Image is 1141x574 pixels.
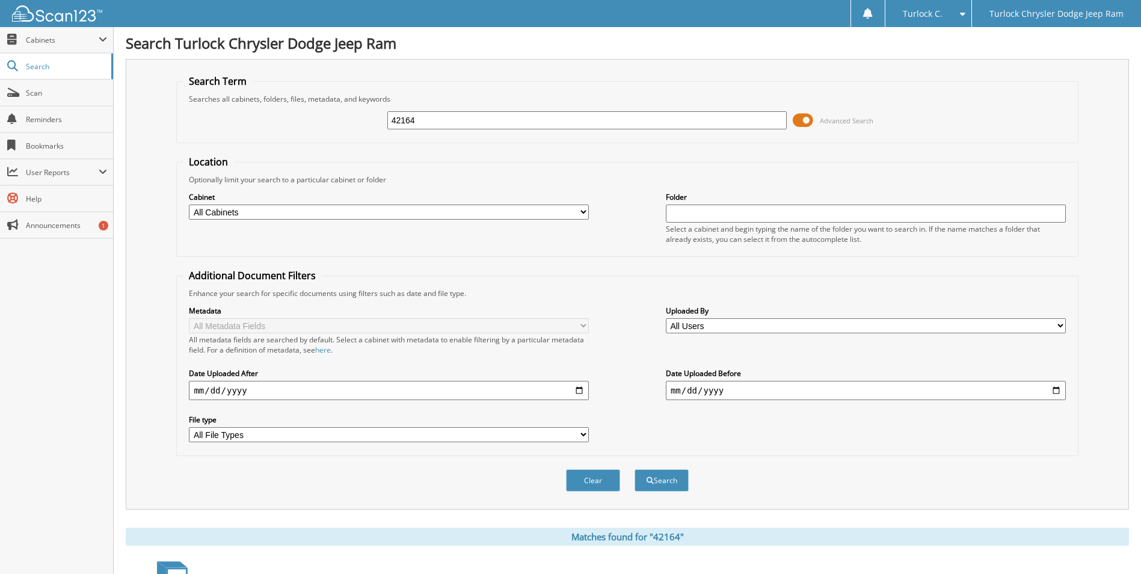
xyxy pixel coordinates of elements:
[183,155,234,168] legend: Location
[189,381,589,400] input: start
[189,415,589,425] label: File type
[183,75,253,88] legend: Search Term
[183,94,1071,104] div: Searches all cabinets, folders, files, metadata, and keywords
[666,224,1066,244] div: Select a cabinet and begin typing the name of the folder you want to search in. If the name match...
[189,335,589,355] div: All metadata fields are searched by default. Select a cabinet with metadata to enable filtering b...
[189,192,589,202] label: Cabinet
[26,194,107,204] span: Help
[315,345,331,355] a: here
[635,469,689,492] button: Search
[666,368,1066,378] label: Date Uploaded Before
[183,288,1071,298] div: Enhance your search for specific documents using filters such as date and file type.
[666,306,1066,316] label: Uploaded By
[189,368,589,378] label: Date Uploaded After
[183,269,322,282] legend: Additional Document Filters
[566,469,620,492] button: Clear
[26,35,99,45] span: Cabinets
[26,88,107,98] span: Scan
[26,167,99,177] span: User Reports
[126,528,1129,546] div: Matches found for "42164"
[26,141,107,151] span: Bookmarks
[183,174,1071,185] div: Optionally limit your search to a particular cabinet or folder
[666,381,1066,400] input: end
[12,5,102,22] img: scan123-logo-white.svg
[903,10,943,17] span: Turlock C.
[189,306,589,316] label: Metadata
[26,114,107,125] span: Reminders
[26,220,107,230] span: Announcements
[126,33,1129,53] h1: Search Turlock Chrysler Dodge Jeep Ram
[99,221,108,230] div: 1
[820,116,873,125] span: Advanced Search
[26,61,105,72] span: Search
[989,10,1124,17] span: Turlock Chrysler Dodge Jeep Ram
[666,192,1066,202] label: Folder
